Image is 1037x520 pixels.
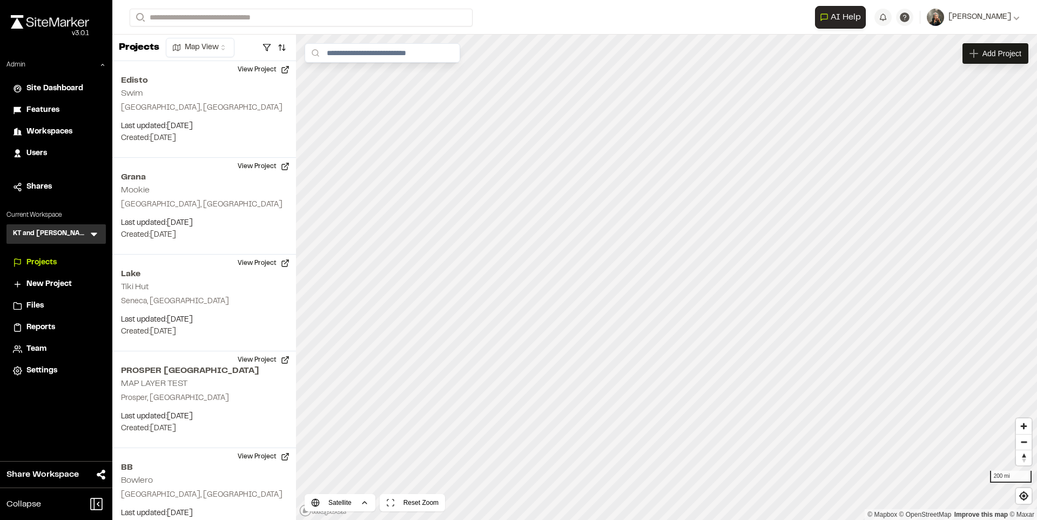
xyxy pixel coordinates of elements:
button: Reset bearing to north [1016,450,1032,465]
a: Team [13,343,99,355]
a: New Project [13,278,99,290]
button: [PERSON_NAME] [927,9,1020,26]
a: Workspaces [13,126,99,138]
a: Mapbox [867,511,897,518]
p: Last updated: [DATE] [121,314,287,326]
span: Shares [26,181,52,193]
h2: Bowlero [121,477,153,484]
p: Prosper, [GEOGRAPHIC_DATA] [121,392,287,404]
a: Shares [13,181,99,193]
img: User [927,9,944,26]
span: Add Project [982,48,1021,59]
button: View Project [231,351,296,369]
h2: Grana [121,171,287,184]
a: Maxar [1009,511,1034,518]
span: Features [26,104,59,116]
button: Find my location [1016,488,1032,504]
h2: BB [121,461,287,474]
span: Share Workspace [6,468,79,481]
p: Last updated: [DATE] [121,121,287,132]
div: Open AI Assistant [815,6,870,29]
a: Users [13,148,99,159]
h2: PROSPER [GEOGRAPHIC_DATA] [121,364,287,377]
h2: MAP LAYER TEST [121,380,187,388]
button: View Project [231,158,296,175]
a: Map feedback [954,511,1008,518]
a: Features [13,104,99,116]
p: Created: [DATE] [121,326,287,338]
h3: KT and [PERSON_NAME] [13,229,89,239]
button: Reset Zoom [380,494,445,511]
p: Current Workspace [6,210,106,220]
span: Reports [26,322,55,334]
span: Team [26,343,46,355]
p: [GEOGRAPHIC_DATA], [GEOGRAPHIC_DATA] [121,489,287,501]
span: Projects [26,257,57,269]
p: Admin [6,60,25,70]
button: View Project [231,448,296,465]
button: Zoom in [1016,418,1032,434]
p: [GEOGRAPHIC_DATA], [GEOGRAPHIC_DATA] [121,102,287,114]
span: Files [26,300,44,312]
h2: Tiki Hut [121,283,149,291]
button: Zoom out [1016,434,1032,450]
span: Settings [26,365,57,377]
p: Seneca, [GEOGRAPHIC_DATA] [121,296,287,308]
p: Last updated: [DATE] [121,217,287,229]
a: Files [13,300,99,312]
h2: Lake [121,268,287,281]
div: 200 mi [990,471,1032,483]
button: Satellite [305,494,375,511]
span: Site Dashboard [26,83,83,95]
span: Users [26,148,47,159]
span: [PERSON_NAME] [948,11,1011,23]
a: Site Dashboard [13,83,99,95]
span: New Project [26,278,72,290]
canvas: Map [296,35,1037,520]
p: Projects [119,41,159,55]
a: Settings [13,365,99,377]
h2: Mookie [121,186,150,194]
div: Oh geez...please don't... [11,29,89,38]
h2: Swim [121,90,143,97]
span: AI Help [831,11,861,24]
p: Created: [DATE] [121,132,287,144]
a: Mapbox logo [299,504,347,517]
button: View Project [231,255,296,272]
p: Last updated: [DATE] [121,411,287,423]
p: [GEOGRAPHIC_DATA], [GEOGRAPHIC_DATA] [121,199,287,211]
button: View Project [231,61,296,78]
p: Created: [DATE] [121,229,287,241]
a: Projects [13,257,99,269]
button: Open AI Assistant [815,6,866,29]
span: Collapse [6,498,41,511]
span: Workspaces [26,126,72,138]
button: Search [130,9,149,26]
a: OpenStreetMap [899,511,952,518]
p: Created: [DATE] [121,423,287,435]
img: rebrand.png [11,15,89,29]
a: Reports [13,322,99,334]
h2: Edisto [121,74,287,87]
p: Last updated: [DATE] [121,508,287,519]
